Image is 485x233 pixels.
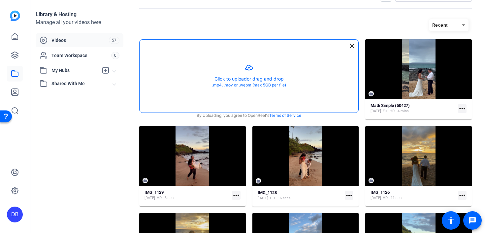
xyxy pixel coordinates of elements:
[157,195,176,201] span: HD - 3 secs
[258,190,277,195] strong: IMG_1128
[36,11,123,18] div: Library & Hosting
[51,67,98,74] span: My Hubs
[383,109,409,114] span: Full HD - 4 mins
[458,104,467,113] mat-icon: more_horiz
[145,190,164,195] strong: IMG_1129
[10,11,20,21] img: blue-gradient.svg
[36,77,123,90] mat-expansion-panel-header: Shared With Me
[7,207,23,222] div: DB
[51,52,111,59] span: Team Workspace
[270,196,291,201] span: HD - 16 secs
[371,103,410,108] strong: Matti Simple (50427)
[51,37,109,44] span: Videos
[383,195,404,201] span: HD - 11 secs
[469,216,476,224] mat-icon: message
[447,216,455,224] mat-icon: accessibility
[145,190,229,201] a: IMG_1129[DATE]HD - 3 secs
[51,80,113,87] span: Shared With Me
[111,52,119,59] span: 0
[371,109,381,114] span: [DATE]
[371,190,390,195] strong: IMG_1126
[232,191,241,200] mat-icon: more_horiz
[345,191,353,200] mat-icon: more_horiz
[458,191,467,200] mat-icon: more_horiz
[140,113,358,118] div: By Uploading, you agree to OpenReel's
[109,37,119,44] span: 57
[432,22,448,28] span: Recent
[145,195,155,201] span: [DATE]
[258,190,342,201] a: IMG_1128[DATE]HD - 16 secs
[348,42,356,50] mat-icon: close
[269,113,301,118] a: Terms of Service
[371,195,381,201] span: [DATE]
[371,190,455,201] a: IMG_1126[DATE]HD - 11 secs
[371,103,455,114] a: Matti Simple (50427)[DATE]Full HD - 4 mins
[36,18,123,26] div: Manage all your videos here
[258,196,268,201] span: [DATE]
[36,64,123,77] mat-expansion-panel-header: My Hubs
